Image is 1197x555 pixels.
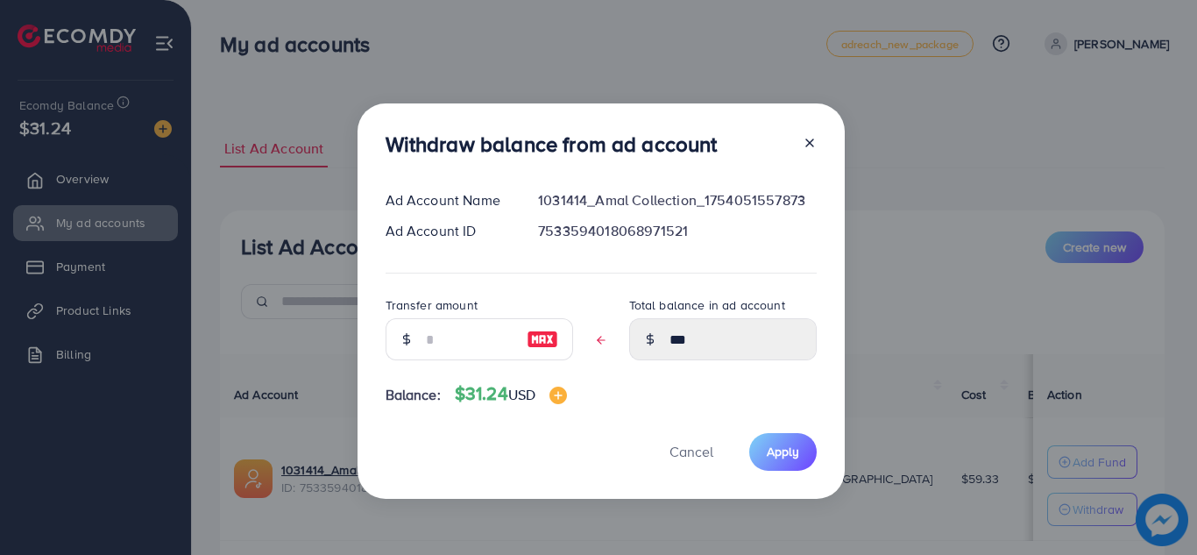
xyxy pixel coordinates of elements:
label: Total balance in ad account [629,296,785,314]
button: Cancel [648,433,735,471]
img: image [527,329,558,350]
div: 1031414_Amal Collection_1754051557873 [524,190,830,210]
img: image [549,387,567,404]
span: Cancel [669,442,713,461]
div: 7533594018068971521 [524,221,830,241]
h4: $31.24 [455,383,567,405]
label: Transfer amount [386,296,478,314]
button: Apply [749,433,817,471]
h3: Withdraw balance from ad account [386,132,718,157]
div: Ad Account ID [372,221,525,241]
span: USD [508,385,535,404]
div: Ad Account Name [372,190,525,210]
span: Apply [767,443,799,460]
span: Balance: [386,385,441,405]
